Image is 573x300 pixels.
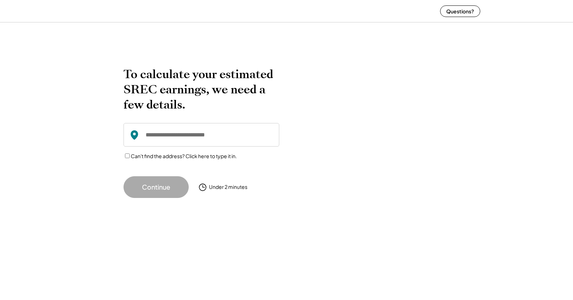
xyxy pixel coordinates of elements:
button: Questions? [440,5,480,17]
div: Under 2 minutes [209,183,247,191]
label: Can't find the address? Click here to type it in. [131,153,237,159]
img: yH5BAEAAAAALAAAAAABAAEAAAIBRAA7 [297,67,439,183]
button: Continue [124,176,189,198]
img: yH5BAEAAAAALAAAAAABAAEAAAIBRAA7 [93,1,143,21]
h2: To calculate your estimated SREC earnings, we need a few details. [124,67,279,112]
